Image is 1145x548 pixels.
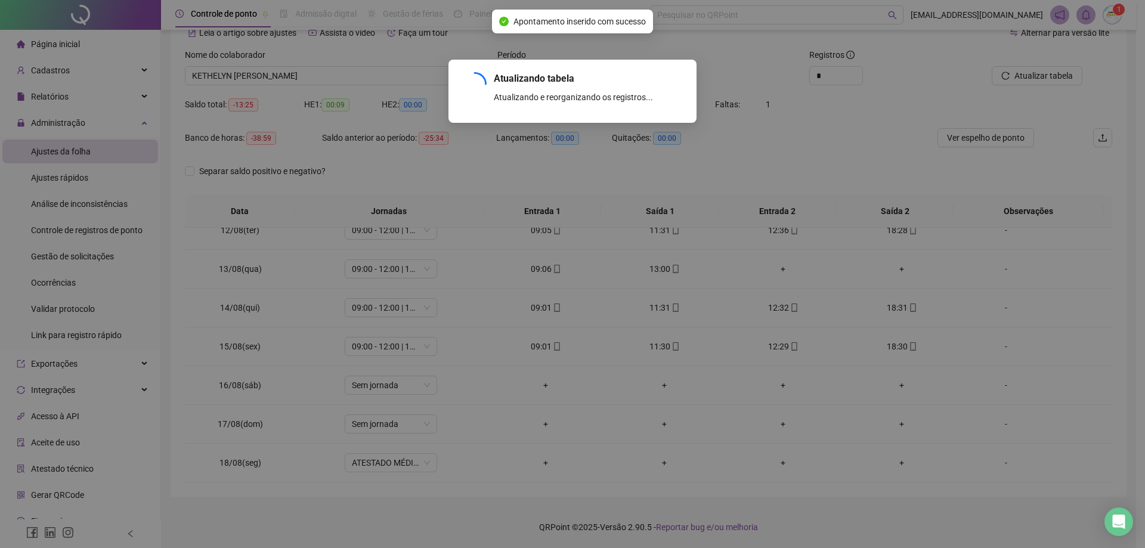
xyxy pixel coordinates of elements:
[494,72,682,86] div: Atualizando tabela
[1104,507,1133,536] div: Open Intercom Messenger
[499,17,509,26] span: check-circle
[513,15,646,28] span: Apontamento inserido com sucesso
[494,91,682,104] div: Atualizando e reorganizando os registros...
[459,69,491,100] span: loading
